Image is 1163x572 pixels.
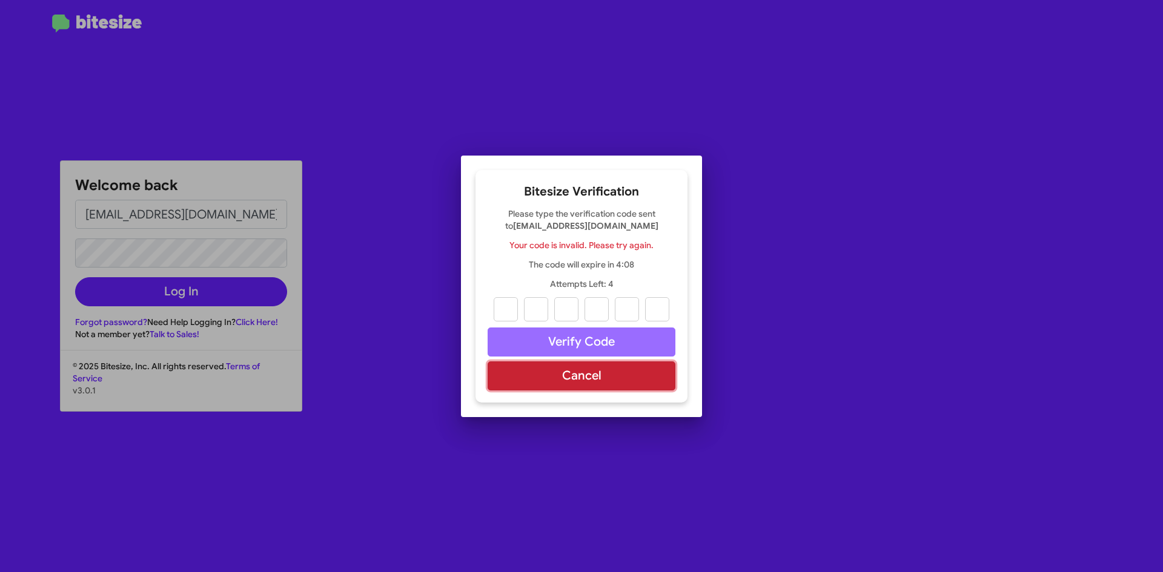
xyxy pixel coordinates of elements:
button: Cancel [488,361,675,390]
p: Your code is invalid. Please try again. [488,239,675,251]
strong: [EMAIL_ADDRESS][DOMAIN_NAME] [513,220,658,231]
button: Verify Code [488,327,675,357]
p: Please type the verification code sent to [488,208,675,232]
p: The code will expire in 4:08 [488,258,675,271]
h2: Bitesize Verification [488,182,675,202]
p: Attempts Left: 4 [488,278,675,290]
